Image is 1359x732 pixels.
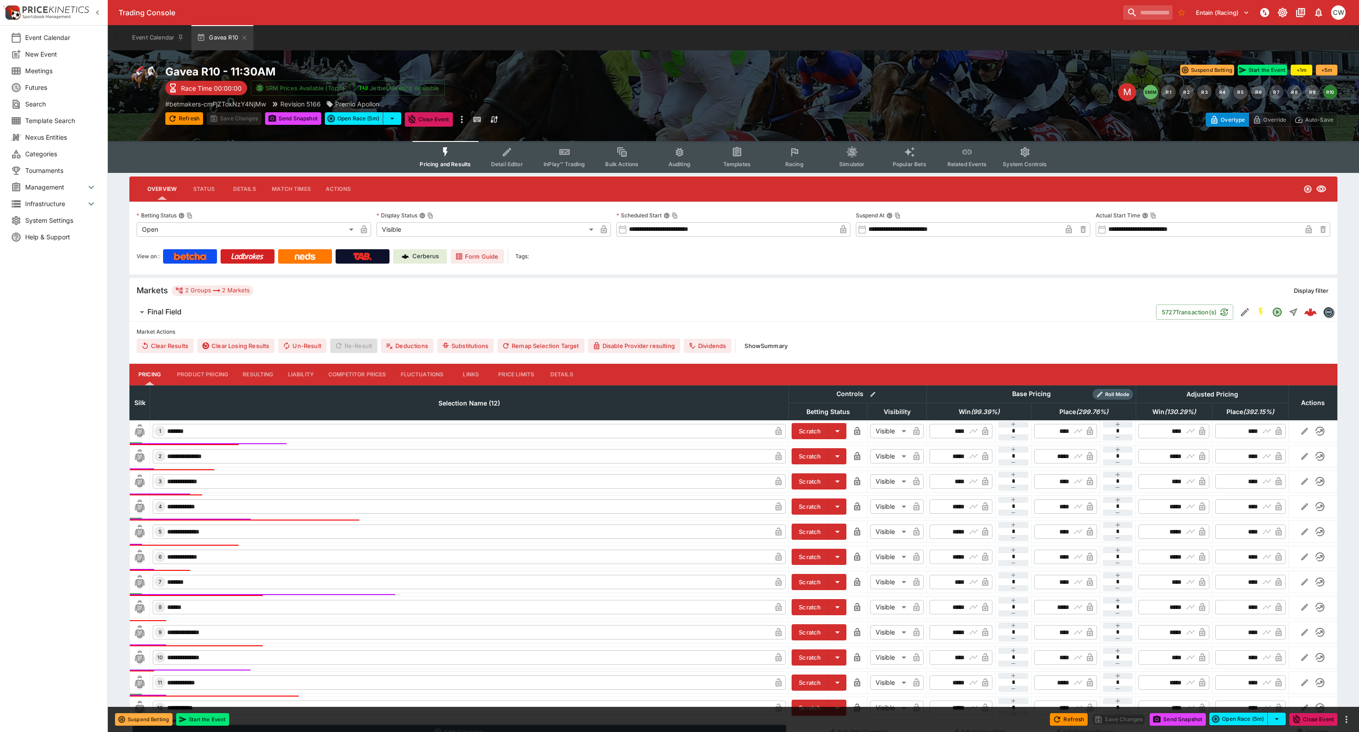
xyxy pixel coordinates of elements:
button: Scratch [792,498,828,515]
button: SGM Enabled [1253,304,1269,320]
button: Scratch [792,524,828,540]
span: Roll Mode [1102,391,1133,398]
p: Display Status [376,212,417,219]
button: Suspend Betting [115,713,173,726]
img: jetbet-logo.svg [359,84,368,93]
button: Deductions [381,339,434,353]
button: Display filter [1288,283,1334,298]
button: Copy To Clipboard [427,212,434,219]
button: R2 [1179,85,1194,99]
span: 5 [157,529,164,535]
span: Categories [25,149,97,159]
img: runner 5 [133,525,147,539]
button: Event Calendar [127,25,190,50]
button: Gavea R10 [191,25,253,50]
button: Scratch [792,675,828,691]
button: Overtype [1206,113,1249,127]
p: Auto-Save [1305,115,1333,124]
button: Notifications [1310,4,1327,21]
img: Neds [295,253,315,260]
p: Revision 5166 [280,99,321,109]
button: Links [451,364,491,385]
button: Send Snapshot [1150,713,1206,726]
button: Betting StatusCopy To Clipboard [178,212,185,219]
button: Christopher Winter [1328,3,1348,22]
button: Product Pricing [170,364,235,385]
img: Betcha [174,253,206,260]
span: Racing [785,161,804,168]
button: Clear Losing Results [197,339,274,353]
button: Edit Detail [1237,304,1253,320]
button: Status [184,178,224,200]
div: Visible [870,474,909,489]
button: Close Event [405,112,453,127]
button: Scratch [792,473,828,489]
div: Christopher Winter [1331,5,1346,20]
button: Override [1248,113,1290,127]
span: Auditing [668,161,691,168]
div: Show/hide Price Roll mode configuration. [1093,389,1133,400]
p: Premio Apollon [335,99,379,109]
div: Visible [870,675,909,690]
p: Betting Status [137,212,177,219]
button: Actual Start TimeCopy To Clipboard [1142,212,1148,219]
span: Meetings [25,66,97,75]
button: +5m [1316,65,1337,75]
div: Base Pricing [1009,388,1054,400]
span: Win(130.29%) [1142,406,1206,417]
button: Bulk edit [867,388,879,400]
div: split button [1209,713,1286,725]
span: Related Events [947,161,987,168]
th: Adjusted Pricing [1136,385,1288,403]
a: 36ae98c9-6e64-4c4a-8c6c-849c46f12e39 [1301,303,1319,321]
button: Toggle light/dark mode [1275,4,1291,21]
label: Market Actions [137,325,1330,339]
svg: Open [1272,307,1283,317]
button: Substitutions [437,339,494,353]
p: Overtype [1221,115,1245,124]
button: Start the Event [1238,65,1287,75]
span: 4 [157,503,164,510]
button: select merge strategy [383,112,401,125]
span: Pricing and Results [420,161,471,168]
button: Disable Provider resulting [588,339,680,353]
button: R5 [1233,85,1248,99]
img: logo-cerberus--red.svg [1304,306,1317,318]
button: SRM Prices Available (Top4) [251,80,350,96]
img: runner 11 [133,675,147,690]
img: PriceKinetics [22,6,89,13]
button: Price Limits [491,364,541,385]
button: 5727Transaction(s) [1156,304,1233,320]
button: Un-Result [278,339,326,353]
img: runner 8 [133,600,147,614]
th: Controls [789,385,927,403]
span: 10 [155,654,164,661]
button: +1m [1291,65,1312,75]
button: Close Event [1289,713,1337,726]
button: Open Race (5m) [1209,713,1268,725]
div: Visible [870,424,909,438]
div: Trading Console [119,8,1120,18]
span: 11 [156,679,164,686]
div: betmakers [1323,307,1334,317]
p: Scheduled Start [616,212,662,219]
button: Scheduled StartCopy To Clipboard [664,212,670,219]
div: Premio Apollon [326,99,379,109]
button: Liability [281,364,321,385]
span: Selection Name (12) [429,398,510,409]
span: Place(392.15%) [1217,406,1284,417]
button: Jetbet Meeting Available [354,80,445,96]
button: Display StatusCopy To Clipboard [419,212,425,219]
button: Scratch [792,649,828,666]
button: Details [224,178,265,200]
h2: Copy To Clipboard [165,65,752,79]
button: more [456,112,467,127]
button: Scratch [792,448,828,464]
nav: pagination navigation [1143,85,1337,99]
span: Place(299.76%) [1049,406,1118,417]
button: Scratch [792,700,828,716]
span: Bulk Actions [605,161,638,168]
button: Refresh [1050,713,1088,726]
span: Templates [723,161,751,168]
p: Cerberus [412,252,439,261]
